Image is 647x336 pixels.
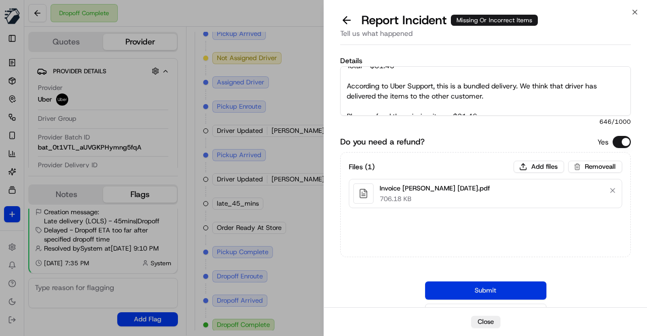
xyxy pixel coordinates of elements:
button: Open Chat with Customer Support [425,304,546,318]
textarea: Customer is missing the following items: - Tip Top The One Wholemeal Bread Sandwich Slice Loaf Ba... [340,66,631,116]
button: Remove file [606,183,620,198]
span: 646 /1000 [340,118,631,126]
div: Tell us what happened [340,28,631,45]
p: Report Incident [361,12,538,28]
button: Removeall [568,161,622,173]
button: Add files [514,161,564,173]
div: Missing Or Incorrect Items [451,15,538,26]
label: Do you need a refund? [340,136,425,148]
p: Yes [597,137,609,147]
p: 706.18 KB [380,195,490,204]
button: Close [471,316,500,328]
p: Invoice [PERSON_NAME] [DATE].pdf [380,183,490,194]
button: Submit [425,281,546,300]
label: Details [340,57,631,64]
h3: Files ( 1 ) [349,162,375,172]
